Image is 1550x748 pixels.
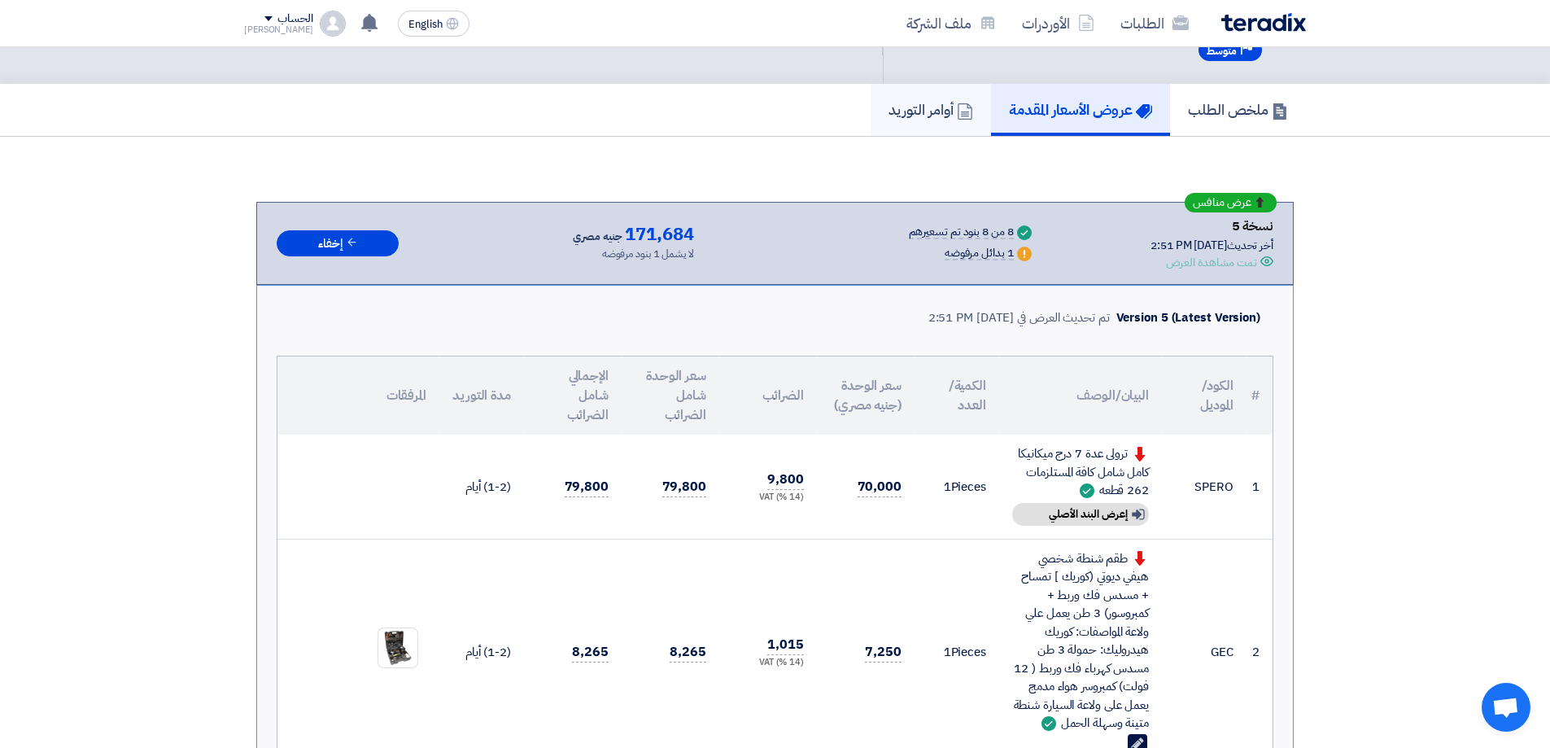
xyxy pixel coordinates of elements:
div: (14 %) VAT [732,491,804,505]
h5: ملخص الطلب [1188,100,1288,119]
td: Pieces [915,435,999,539]
span: متوسط [1207,43,1237,59]
span: 79,800 [662,477,706,497]
a: ملخص الطلب [1170,84,1306,136]
span: 1 [944,478,951,496]
td: (1-2) أيام [439,435,524,539]
td: SPERO [1162,435,1247,539]
th: الإجمالي شامل الضرائب [524,357,622,435]
span: 171,684 [625,225,693,244]
span: عرض منافس [1193,197,1251,208]
span: 8,265 [572,642,609,663]
div: تمت مشاهدة العرض [1166,254,1257,271]
a: ملف الشركة [893,4,1009,42]
img: profile_test.png [320,11,346,37]
a: أوامر التوريد [871,84,991,136]
div: ترولى عدة 7 درج ميكانيكا كامل شامل كافة المستلزمات 262 قطعه [1012,444,1149,500]
h5: أوامر التوريد [889,100,973,119]
img: GEC__1758099517975.jpg [378,628,417,667]
div: نسخة 5 [1150,216,1273,237]
span: 1 [944,643,951,661]
a: الأوردرات [1009,4,1107,42]
button: English [398,11,469,37]
div: الحساب [277,12,312,26]
th: # [1247,357,1273,435]
th: الكمية/العدد [915,357,999,435]
div: لا يشمل 1 بنود مرفوضه [602,246,694,262]
div: 1 بدائل مرفوضه [945,247,1014,260]
button: إخفاء [277,230,399,257]
div: أخر تحديث [DATE] 2:51 PM [1150,237,1273,254]
span: 70,000 [858,477,902,497]
div: 8 من 8 بنود تم تسعيرهم [909,226,1014,239]
div: تم تحديث العرض في [DATE] 2:51 PM [928,308,1110,327]
h5: عروض الأسعار المقدمة [1009,100,1152,119]
th: سعر الوحدة شامل الضرائب [622,357,719,435]
span: جنيه مصري [573,227,622,247]
div: طقم شنطة شخصي هيفي ديوتي (كوريك ] تمساح + مسدس فك وربط + كمبروسور) 3 طن يعمل علي ولاعة المواصفات:... [1012,549,1149,733]
span: 7,250 [865,642,902,663]
th: مدة التوريد [439,357,524,435]
span: 9,800 [767,470,804,490]
img: Teradix logo [1221,13,1306,32]
td: 1 [1247,435,1273,539]
div: (14 %) VAT [732,656,804,670]
th: الكود/الموديل [1162,357,1247,435]
th: سعر الوحدة (جنيه مصري) [817,357,915,435]
span: English [408,19,443,30]
a: الطلبات [1107,4,1202,42]
a: عروض الأسعار المقدمة [991,84,1170,136]
div: Version 5 (Latest Version) [1116,308,1260,327]
span: 1,015 [767,635,804,655]
th: الضرائب [719,357,817,435]
th: البيان/الوصف [999,357,1162,435]
span: 8,265 [670,642,706,663]
span: 79,800 [565,477,609,497]
th: المرفقات [277,357,439,435]
div: إعرض البند الأصلي [1012,503,1149,526]
div: [PERSON_NAME] [244,25,313,34]
div: دردشة مفتوحة [1482,683,1530,732]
